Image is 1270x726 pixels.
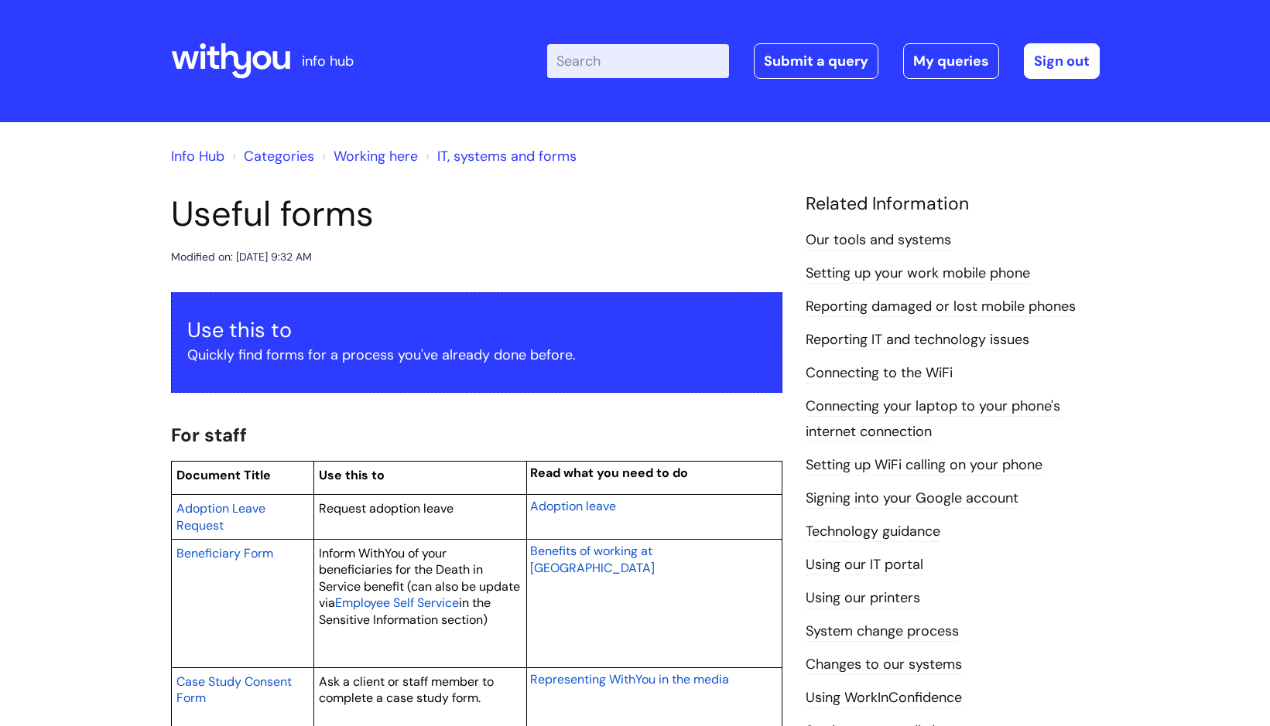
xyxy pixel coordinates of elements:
[171,147,224,165] a: Info Hub
[806,688,962,708] a: Using WorkInConfidence
[530,541,655,577] a: Benefits of working at [GEOGRAPHIC_DATA]
[530,670,729,688] a: Representing WithYou in the media
[176,500,265,533] span: Adoption Leave Request
[335,595,459,611] span: Employee Self Service
[806,397,1060,441] a: Connecting your laptop to your phone's internet connection
[530,496,616,515] a: Adoption leave
[187,318,766,343] h3: Use this to
[171,193,782,235] h1: Useful forms
[176,672,292,707] a: Case Study Consent Form
[806,363,953,383] a: Connecting to the WiFi
[176,544,273,562] a: Beneficiary Form
[547,43,1100,79] div: | -
[319,467,385,483] span: Use this to
[319,500,454,516] span: Request adoption leave
[806,193,1100,215] h4: Related Information
[903,43,999,79] a: My queries
[302,49,354,73] p: info hub
[806,555,923,575] a: Using our IT portal
[228,144,314,169] li: Solution home
[806,264,1030,284] a: Setting up your work mobile phone
[171,247,312,267] div: Modified on: [DATE] 9:32 AM
[176,545,273,561] span: Beneficiary Form
[187,343,766,367] p: Quickly find forms for a process you've already done before.
[754,43,878,79] a: Submit a query
[422,144,577,169] li: IT, systems and forms
[547,44,729,78] input: Search
[530,465,688,481] span: Read what you need to do
[171,423,247,447] span: For staff
[806,455,1042,475] a: Setting up WiFi calling on your phone
[806,297,1076,317] a: Reporting damaged or lost mobile phones
[806,522,940,542] a: Technology guidance
[806,489,1018,509] a: Signing into your Google account
[176,673,292,707] span: Case Study Consent Form
[806,655,962,675] a: Changes to our systems
[530,543,655,576] span: Benefits of working at [GEOGRAPHIC_DATA]
[335,593,459,612] a: Employee Self Service
[244,147,314,165] a: Categories
[530,671,729,687] span: Representing WithYou in the media
[334,147,418,165] a: Working here
[319,545,520,612] span: Inform WithYou of your beneficiaries for the Death in Service benefit (can also be update via
[319,595,491,628] span: in the Sensitive Information section)
[806,230,951,251] a: Our tools and systems
[319,673,494,707] span: Ask a client or staff member to complete a case study form.
[318,144,418,169] li: Working here
[806,588,920,608] a: Using our printers
[1024,43,1100,79] a: Sign out
[806,622,959,642] a: System change process
[176,499,265,534] a: Adoption Leave Request
[176,467,271,483] span: Document Title
[806,330,1029,350] a: Reporting IT and technology issues
[530,498,616,514] span: Adoption leave
[437,147,577,165] a: IT, systems and forms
